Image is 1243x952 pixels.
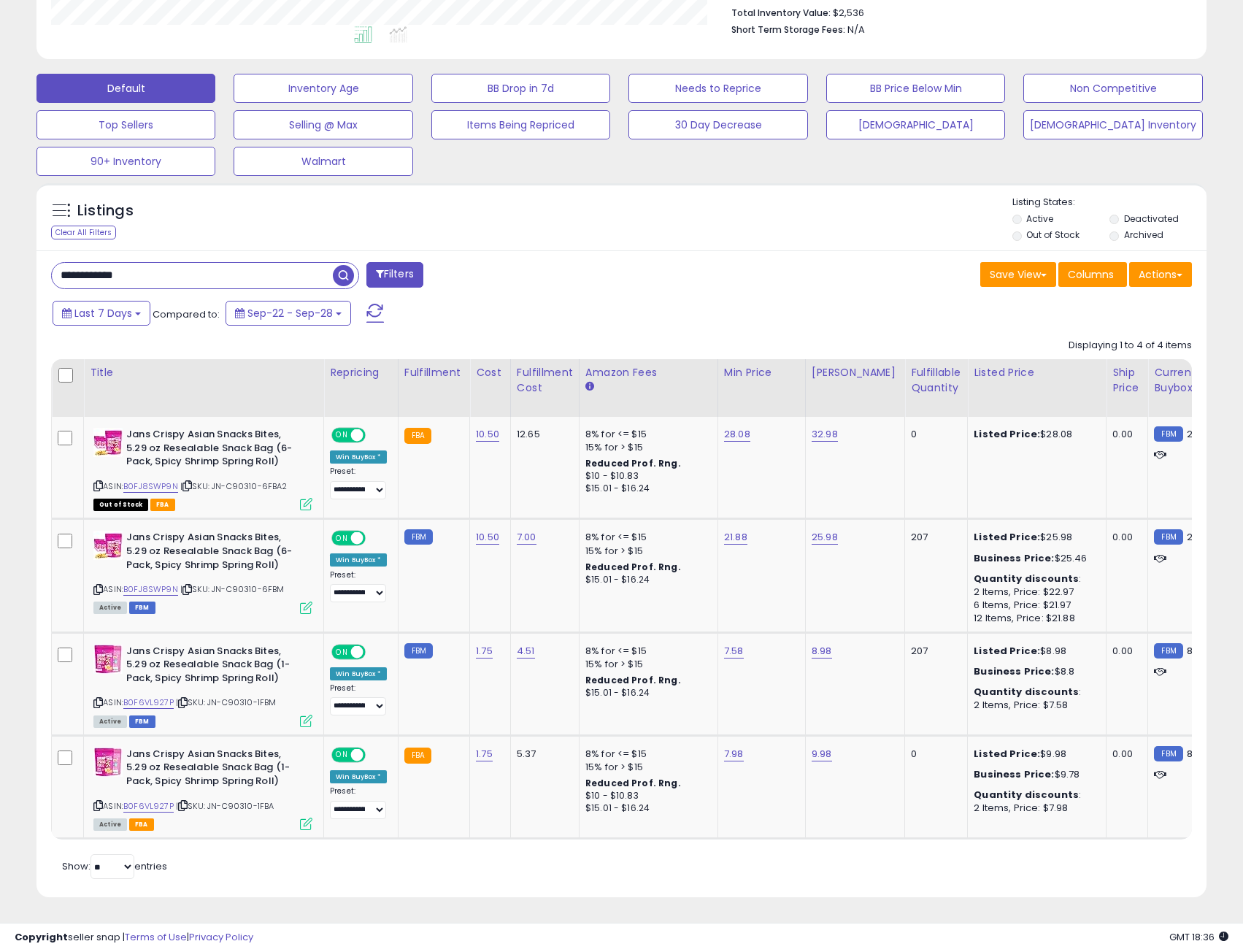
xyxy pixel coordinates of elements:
[628,110,807,139] button: 30 Day Decrease
[1124,229,1163,241] label: Archived
[93,602,127,614] span: All listings currently available for purchase on Amazon
[1187,644,1207,658] span: 8.98
[330,553,387,567] div: Win BuyBox *
[517,644,535,659] a: 4.51
[724,365,799,380] div: Min Price
[731,23,845,36] b: Short Term Storage Fees:
[15,930,68,944] strong: Copyright
[93,531,123,560] img: 510t-XReX4L._SL40_.jpg
[153,307,220,321] span: Compared to:
[1069,339,1192,353] div: Displaying 1 to 4 of 4 items
[126,531,304,575] b: Jans Crispy Asian Snacks Bites, 5.29 oz Resealable Snack Bag (6-Pack, Spicy Shrimp Spring Roll)
[980,262,1056,287] button: Save View
[974,665,1095,678] div: $8.8
[404,529,433,545] small: FBM
[585,645,707,658] div: 8% for <= $15
[363,645,387,658] span: OFF
[517,530,536,545] a: 7.00
[1012,196,1207,210] p: Listing States:
[123,583,178,596] a: B0FJ8SWP9N
[404,428,431,444] small: FBA
[812,427,838,442] a: 32.98
[585,483,707,495] div: $15.01 - $16.24
[234,110,412,139] button: Selling @ Max
[585,574,707,586] div: $15.01 - $16.24
[330,770,387,783] div: Win BuyBox *
[53,301,150,326] button: Last 7 Days
[974,586,1095,599] div: 2 Items, Price: $22.97
[974,645,1095,658] div: $8.98
[731,7,831,19] b: Total Inventory Value:
[36,147,215,176] button: 90+ Inventory
[123,800,174,813] a: B0F6VL927P
[585,441,707,454] div: 15% for > $15
[93,715,127,728] span: All listings currently available for purchase on Amazon
[126,645,304,689] b: Jans Crispy Asian Snacks Bites, 5.29 oz Resealable Snack Bag (1-Pack, Spicy Shrimp Spring Roll)
[585,748,707,761] div: 8% for <= $15
[62,859,167,873] span: Show: entries
[911,531,956,544] div: 207
[585,761,707,774] div: 15% for > $15
[585,777,681,789] b: Reduced Prof. Rng.
[330,450,387,464] div: Win BuyBox *
[1154,643,1182,659] small: FBM
[585,687,707,699] div: $15.01 - $16.24
[974,768,1095,781] div: $9.78
[176,696,277,708] span: | SKU: JN-C90310-1FBM
[1154,746,1182,761] small: FBM
[126,748,304,792] b: Jans Crispy Asian Snacks Bites, 5.29 oz Resealable Snack Bag (1-Pack, Spicy Shrimp Spring Roll)
[724,427,750,442] a: 28.08
[974,612,1095,625] div: 12 Items, Price: $21.88
[93,428,312,509] div: ASIN:
[333,532,351,545] span: ON
[1026,229,1080,241] label: Out of Stock
[812,365,898,380] div: [PERSON_NAME]
[247,306,333,320] span: Sep-22 - Sep-28
[911,645,956,658] div: 207
[517,428,568,441] div: 12.65
[974,788,1079,802] b: Quantity discounts
[974,572,1095,586] div: :
[476,644,493,659] a: 1.75
[585,457,681,469] b: Reduced Prof. Rng.
[363,429,387,442] span: OFF
[1112,531,1136,544] div: 0.00
[93,531,312,612] div: ASIN:
[585,802,707,815] div: $15.01 - $16.24
[974,802,1095,815] div: 2 Items, Price: $7.98
[330,467,387,499] div: Preset:
[404,365,463,380] div: Fulfillment
[363,748,387,761] span: OFF
[476,365,504,380] div: Cost
[974,531,1095,544] div: $25.98
[1112,365,1142,396] div: Ship Price
[724,644,744,659] a: 7.58
[974,644,1040,658] b: Listed Price:
[90,365,318,380] div: Title
[585,674,681,686] b: Reduced Prof. Rng.
[974,748,1095,761] div: $9.98
[226,301,351,326] button: Sep-22 - Sep-28
[1124,212,1179,225] label: Deactivated
[125,930,187,944] a: Terms of Use
[974,365,1100,380] div: Listed Price
[93,645,123,674] img: 51u9kng8T1L._SL40_.jpg
[333,429,351,442] span: ON
[911,748,956,761] div: 0
[74,306,132,320] span: Last 7 Days
[585,428,707,441] div: 8% for <= $15
[1023,110,1202,139] button: [DEMOGRAPHIC_DATA] Inventory
[51,226,116,239] div: Clear All Filters
[1023,74,1202,103] button: Non Competitive
[812,747,832,761] a: 9.98
[129,818,154,831] span: FBA
[585,790,707,802] div: $10 - $10.83
[176,800,274,812] span: | SKU: JN-C90310-1FBA
[585,531,707,544] div: 8% for <= $15
[363,532,387,545] span: OFF
[826,110,1005,139] button: [DEMOGRAPHIC_DATA]
[333,748,351,761] span: ON
[974,530,1040,544] b: Listed Price:
[974,572,1079,586] b: Quantity discounts
[974,552,1095,565] div: $25.46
